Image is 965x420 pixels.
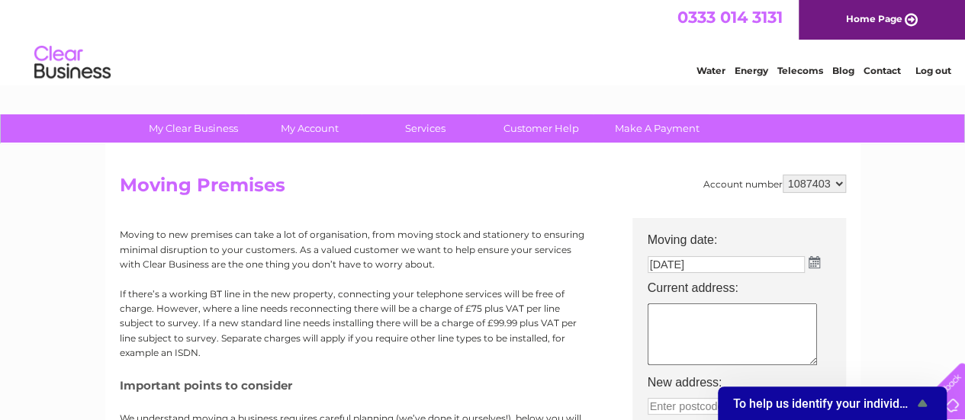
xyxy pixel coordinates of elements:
a: Log out [915,65,951,76]
a: Telecoms [777,65,823,76]
a: My Clear Business [130,114,256,143]
a: Energy [735,65,768,76]
a: Water [696,65,725,76]
div: Account number [703,175,846,193]
a: My Account [246,114,372,143]
button: Show survey - To help us identify your individual feedback can you please enter your Business Name? [733,394,931,412]
h5: Important points to consider [120,379,593,392]
span: To help us identify your individual feedback can you please enter your Business Name? [733,396,913,411]
a: 0333 014 3131 [677,8,783,27]
a: Blog [832,65,854,76]
a: Contact [864,65,901,76]
img: logo.png [34,40,111,86]
a: Services [362,114,488,143]
h2: Moving Premises [120,175,846,204]
th: Current address: [640,277,854,300]
p: Moving to new premises can take a lot of organisation, from moving stock and stationery to ensuri... [120,227,593,271]
th: New address: [640,371,854,394]
p: If there’s a working BT line in the new property, connecting your telephone services will be free... [120,287,593,360]
img: ... [809,256,820,268]
a: Make A Payment [594,114,720,143]
div: Clear Business is a trading name of Verastar Limited (registered in [GEOGRAPHIC_DATA] No. 3667643... [123,8,844,74]
th: Moving date: [640,218,854,252]
a: Customer Help [478,114,604,143]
